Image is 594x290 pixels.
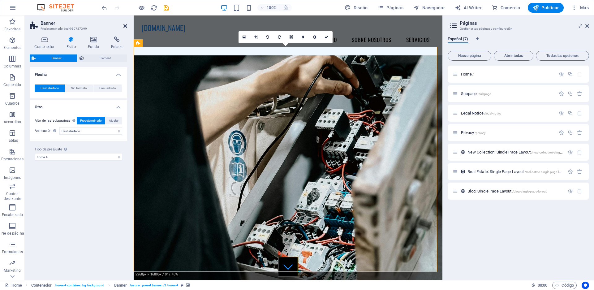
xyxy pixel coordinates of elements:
span: Todas las opciones [539,54,586,58]
div: Este diseño se usa como una plantilla para todos los elementos (como por ejemplo un post de un bl... [460,188,466,194]
span: Encuadrado [99,84,116,92]
h2: Páginas [460,20,589,26]
div: Configuración [568,149,573,155]
i: Este elemento es un preajuste personalizable [181,284,183,287]
span: Haz clic para seleccionar y doble clic para editar [114,282,127,289]
div: Pestañas de idiomas [448,37,589,48]
div: Subpage/subpage [459,92,556,96]
h6: 100% [267,4,277,11]
button: 100% [257,4,279,11]
span: 00 00 [538,282,547,289]
span: Abrir todas [497,54,531,58]
label: Animación [35,127,59,135]
h4: Otro [30,100,127,111]
span: / [472,73,474,76]
div: Eliminar [577,91,582,96]
div: Privacy/privacy [459,131,556,135]
span: Más [571,5,589,11]
div: Configuración [559,110,564,116]
button: Diseño [342,3,370,13]
span: Haz clic para abrir la página [461,130,486,135]
div: Configuración [568,188,573,194]
a: Desenfoque [297,31,309,43]
span: /privacy [475,131,486,135]
div: Duplicar [568,71,573,77]
div: Duplicar [568,91,573,96]
a: Escala de grises [309,31,321,43]
div: Legal Notice/legal-notice [459,111,556,115]
span: /blog-single-page-layout [512,190,547,193]
h4: Estilo [62,37,83,50]
a: Modo de recorte [250,31,262,43]
div: Real Estate: Single Page Layout/real-estate-single-page-layout [466,170,565,174]
div: Este diseño se usa como una plantilla para todos los elementos (como por ejemplo un post de un bl... [460,149,466,155]
span: Haz clic para abrir la página [461,91,491,96]
button: Nueva página [448,51,491,61]
h4: Flecha [30,67,127,78]
p: Columnas [4,64,21,69]
p: Contenido [3,82,21,87]
div: Duplicar [568,130,573,135]
span: Código [555,282,574,289]
button: Código [552,282,577,289]
nav: breadcrumb [31,282,190,289]
div: Configuración [559,91,564,96]
i: Guardar (Ctrl+S) [163,4,170,11]
div: Eliminar [577,130,582,135]
span: /real-estate-single-page-layout [525,170,567,174]
span: Deshabilitado [41,84,59,92]
p: Marketing [4,268,21,273]
button: Ajustar [105,117,122,124]
h3: Predeterminado #ed-939727399 [41,26,115,32]
p: Cuadros [5,101,20,106]
p: Favoritos [4,27,20,32]
span: New Collection: Single Page Layout [467,150,579,154]
button: Predeterminado [77,117,105,124]
span: Blog: Single Page Layout [467,189,547,193]
div: Eliminar [577,149,582,155]
span: Predeterminado [80,117,102,124]
p: Accordion [4,119,21,124]
span: Navegador [413,5,445,11]
button: Abrir todas [494,51,533,61]
label: Alto de las subpáginas [35,117,77,124]
button: AI Writer [452,3,484,13]
p: Tablas [7,138,18,143]
i: Deshacer: arrow_no_label (boxed -> none_default) (Ctrl+Z) [101,4,108,11]
button: Banner [30,54,77,62]
span: Legal Notice [461,111,501,115]
span: Publicar [533,5,559,11]
a: Girar 90° a la derecha [274,31,286,43]
div: Este diseño se usa como una plantilla para todos los elementos (como por ejemplo un post de un bl... [460,169,466,174]
button: Todas las opciones [536,51,589,61]
h3: Gestionar tus páginas y configuración [460,26,577,32]
button: Deshabilitado [35,84,65,92]
a: Confirmar ( Ctrl ⏎ ) [321,31,333,43]
span: Español (7) [448,35,468,44]
a: Cambiar orientación [286,31,297,43]
button: Navegador [411,3,447,13]
div: Configuración [568,169,573,174]
button: Más [569,3,591,13]
p: Elementos [3,45,21,50]
button: Sin formato [65,84,93,92]
span: /new-collection-single-page-layout [531,151,580,154]
p: Imágenes [4,175,21,180]
i: Este elemento contiene un fondo [186,284,190,287]
span: : [542,283,543,288]
span: /legal-notice [484,112,501,115]
i: Al redimensionar, ajustar el nivel de zoom automáticamente para ajustarse al dispositivo elegido. [283,5,288,11]
div: La página principal no puede eliminarse [577,71,582,77]
span: Element [86,54,125,62]
span: . home-4-container .bg-background [54,282,105,289]
div: Duplicar [568,110,573,116]
span: . banner .preset-banner-v3-home-4 [129,282,178,289]
a: Girar 90° a la izquierda [262,31,274,43]
div: Eliminar [577,110,582,116]
span: Páginas [378,5,403,11]
a: Selecciona archivos del administrador de archivos, de la galería de fotos o carga archivo(s) [239,31,250,43]
h4: Fondo [83,37,106,50]
span: Banner [37,54,75,62]
p: Prestaciones [1,157,23,162]
button: Comercio [489,3,523,13]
